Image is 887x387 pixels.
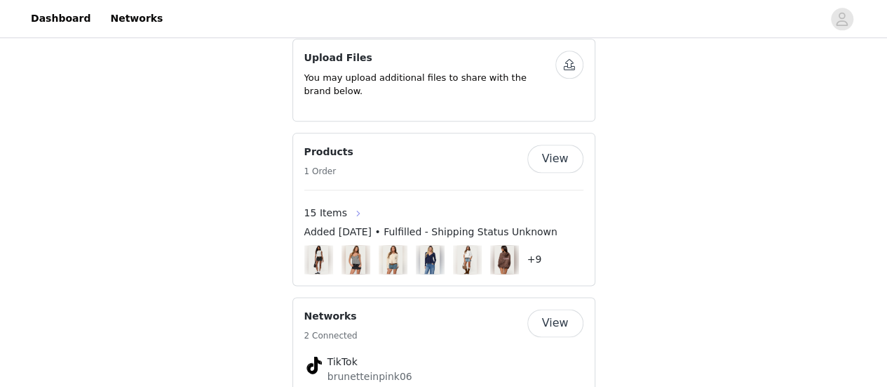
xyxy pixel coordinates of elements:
[304,225,557,240] span: Added [DATE] • Fulfilled - Shipping Status Unknown
[304,242,333,277] img: Image Background Blur
[416,242,445,277] img: Image Background Blur
[304,51,555,65] h4: Upload Files
[304,165,353,178] h5: 1 Order
[304,145,353,159] h4: Products
[304,309,358,324] h4: Networks
[527,309,583,337] button: View
[490,242,519,277] img: Image Background Blur
[346,245,365,274] img: Orietta Striped Babydoll Top
[304,206,347,221] span: 15 Items
[327,355,560,369] h4: TikTok
[457,245,476,274] img: Tory Western Denim Mini Skirt
[304,329,358,342] h5: 2 Connected
[527,252,542,267] h4: +9
[527,145,583,173] button: View
[835,8,848,30] div: avatar
[379,242,407,277] img: Image Background Blur
[327,369,560,384] p: brunetteinpink06
[304,71,555,98] p: You may upload additional files to share with the brand below.
[453,242,482,277] img: Image Background Blur
[22,3,99,34] a: Dashboard
[102,3,171,34] a: Networks
[383,245,402,274] img: Aria Striped Fuzzy Knit Cardigan
[292,133,595,286] div: Products
[494,245,513,274] img: Chelsie Polka Dot Hoodie
[309,245,327,274] img: Camelia Denim Mini Skort
[420,245,439,274] img: Kenzie Long Sleeve Babydoll Top
[341,242,370,277] img: Image Background Blur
